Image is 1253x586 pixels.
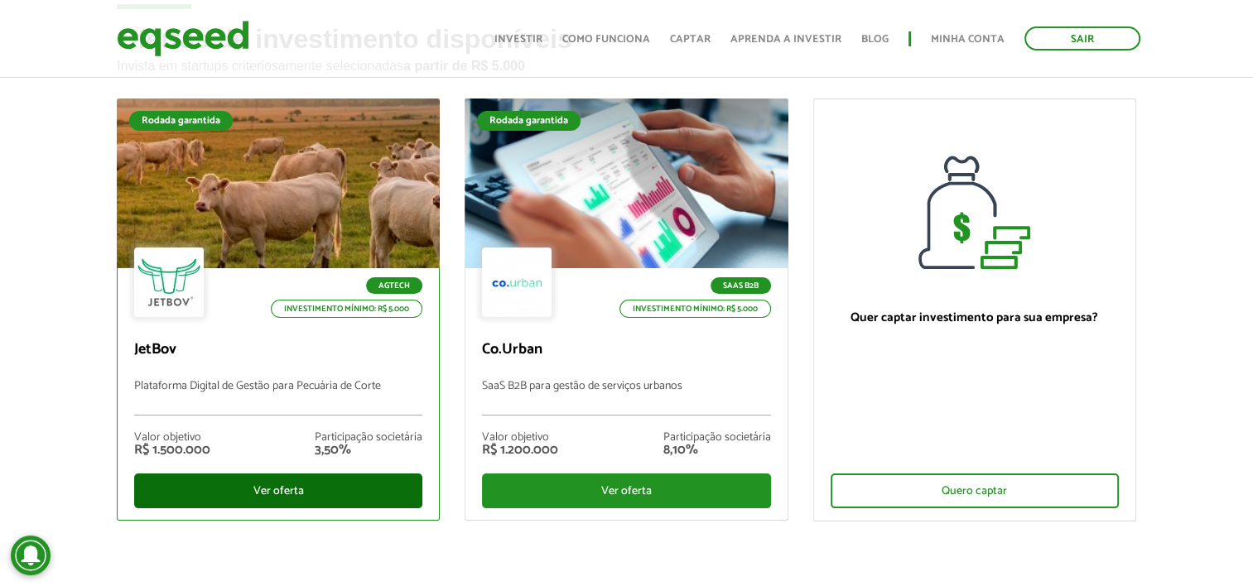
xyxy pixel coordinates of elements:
div: Participação societária [315,432,422,444]
div: R$ 1.200.000 [482,444,558,457]
div: 8,10% [663,444,771,457]
a: Minha conta [931,34,1005,45]
a: Aprenda a investir [730,34,841,45]
div: Valor objetivo [134,432,210,444]
p: Agtech [366,277,422,294]
div: Participação societária [663,432,771,444]
div: Ver oferta [134,473,422,508]
div: Rodada garantida [129,111,233,131]
div: Valor objetivo [482,432,558,444]
a: Captar [670,34,711,45]
div: Ver oferta [482,473,770,508]
div: 3,50% [315,444,422,457]
div: Quero captar [831,473,1119,508]
p: JetBov [134,341,422,359]
p: SaaS B2B para gestão de serviços urbanos [482,380,770,415]
a: Blog [861,34,889,45]
p: Co.Urban [482,341,770,359]
p: Plataforma Digital de Gestão para Pecuária de Corte [134,380,422,415]
a: Rodada garantida Agtech Investimento mínimo: R$ 5.000 JetBov Plataforma Digital de Gestão para Pe... [117,98,440,521]
img: EqSeed [117,17,249,60]
a: Quer captar investimento para sua empresa? Quero captar [813,98,1136,521]
a: Rodada garantida SaaS B2B Investimento mínimo: R$ 5.000 Co.Urban SaaS B2B para gestão de serviços... [465,98,788,521]
p: Investimento mínimo: R$ 5.000 [619,300,771,318]
a: Investir [494,34,542,45]
p: Quer captar investimento para sua empresa? [831,310,1119,325]
p: SaaS B2B [711,277,771,294]
a: Como funciona [562,34,650,45]
p: Investimento mínimo: R$ 5.000 [271,300,422,318]
div: Rodada garantida [477,111,581,131]
div: R$ 1.500.000 [134,444,210,457]
a: Sair [1024,26,1140,50]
